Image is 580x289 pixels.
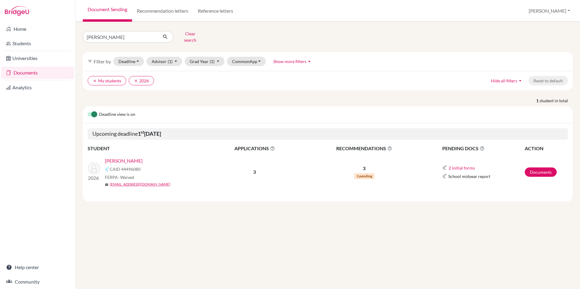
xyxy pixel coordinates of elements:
img: Bridge-U [5,6,29,16]
i: clear [134,79,138,83]
button: Advisor(1) [147,57,182,66]
a: Documents [525,167,557,177]
button: clearMy students [88,76,126,85]
img: Common App logo [442,174,447,179]
span: 3 pending [354,173,375,179]
button: [PERSON_NAME] [526,5,573,17]
button: 2 initial forms [448,164,475,171]
button: CommonApp [227,57,266,66]
a: Students [1,37,74,49]
span: PENDING DOCS [442,145,524,152]
span: - Waived [118,175,134,180]
button: clear2026 [129,76,154,85]
img: Common App logo [442,165,447,170]
strong: 1 [536,97,540,104]
i: arrow_drop_up [306,58,312,64]
img: Weaver, Elijah [88,162,100,174]
span: student in total [540,97,573,104]
a: Help center [1,261,74,273]
p: 3 [301,165,427,172]
span: School midyear report [448,173,490,179]
a: Universities [1,52,74,64]
span: Deadline view is on [99,111,135,118]
span: Filter by [94,59,111,64]
i: clear [93,79,97,83]
span: FERPA [105,174,134,180]
span: (1) [168,59,172,64]
i: filter_list [88,59,92,64]
button: Hide all filtersarrow_drop_up [486,76,528,85]
a: Community [1,276,74,288]
a: [EMAIL_ADDRESS][DOMAIN_NAME] [110,182,170,187]
i: arrow_drop_up [517,78,523,84]
img: Common App logo [105,167,110,172]
a: Analytics [1,81,74,94]
th: STUDENT [88,144,208,152]
span: RECOMMENDATIONS [301,145,427,152]
button: Reset to default [528,76,568,85]
b: 1 [DATE] [138,130,161,137]
span: (1) [210,59,214,64]
button: Show more filtersarrow_drop_up [268,57,317,66]
span: APPLICATIONS [209,145,301,152]
span: CAID 44496080 [110,166,140,172]
th: ACTION [524,144,568,152]
span: Hide all filters [491,78,517,83]
span: Show more filters [273,59,306,64]
p: 2026 [88,174,100,182]
a: Documents [1,67,74,79]
sup: st [141,130,144,135]
button: Clear search [173,29,207,45]
h5: Upcoming deadline [88,128,568,140]
a: [PERSON_NAME] [105,157,143,164]
a: Home [1,23,74,35]
button: Grad Year(1) [185,57,224,66]
input: Find student by name... [83,31,158,43]
span: mail [105,183,108,186]
button: Deadline [113,57,144,66]
b: 3 [253,169,256,175]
